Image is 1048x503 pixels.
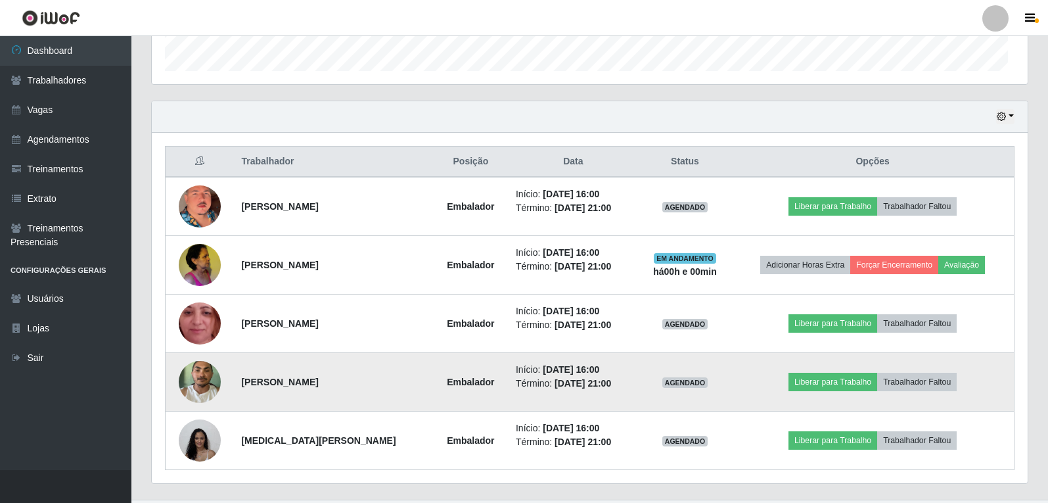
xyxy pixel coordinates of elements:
[653,266,717,277] strong: há 00 h e 00 min
[555,378,611,389] time: [DATE] 21:00
[543,306,599,316] time: [DATE] 16:00
[179,354,221,410] img: 1737051124467.jpeg
[241,435,396,446] strong: [MEDICAL_DATA][PERSON_NAME]
[938,256,985,274] button: Avaliação
[508,147,639,178] th: Data
[447,377,494,387] strong: Embalador
[877,314,957,333] button: Trabalhador Faltou
[877,373,957,391] button: Trabalhador Faltou
[516,304,631,318] li: Início:
[516,260,631,274] li: Término:
[447,318,494,329] strong: Embalador
[543,423,599,433] time: [DATE] 16:00
[516,246,631,260] li: Início:
[447,201,494,212] strong: Embalador
[447,260,494,270] strong: Embalador
[516,201,631,215] li: Término:
[241,201,318,212] strong: [PERSON_NAME]
[788,314,877,333] button: Liberar para Trabalho
[654,253,716,264] span: EM ANDAMENTO
[543,364,599,375] time: [DATE] 16:00
[555,320,611,330] time: [DATE] 21:00
[555,437,611,447] time: [DATE] 21:00
[516,363,631,377] li: Início:
[877,197,957,216] button: Trabalhador Faltou
[639,147,732,178] th: Status
[555,261,611,272] time: [DATE] 21:00
[662,377,708,388] span: AGENDADO
[555,203,611,213] time: [DATE] 21:00
[22,10,80,26] img: CoreUI Logo
[516,187,631,201] li: Início:
[662,202,708,212] span: AGENDADO
[731,147,1014,178] th: Opções
[788,373,877,391] button: Liberar para Trabalho
[662,319,708,329] span: AGENDADO
[543,247,599,258] time: [DATE] 16:00
[662,436,708,446] span: AGENDADO
[241,318,318,329] strong: [PERSON_NAME]
[516,435,631,449] li: Término:
[516,318,631,332] li: Término:
[241,377,318,387] strong: [PERSON_NAME]
[760,256,850,274] button: Adicionar Horas Extra
[179,419,221,462] img: 1745229260495.jpeg
[788,431,877,450] button: Liberar para Trabalho
[179,174,221,240] img: 1713385145803.jpeg
[233,147,433,178] th: Trabalhador
[543,189,599,199] time: [DATE] 16:00
[788,197,877,216] button: Liberar para Trabalho
[179,237,221,293] img: 1739839717367.jpeg
[434,147,508,178] th: Posição
[877,431,957,450] button: Trabalhador Faltou
[179,277,221,370] img: 1736442244800.jpeg
[516,377,631,391] li: Término:
[447,435,494,446] strong: Embalador
[516,421,631,435] li: Início:
[850,256,938,274] button: Forçar Encerramento
[241,260,318,270] strong: [PERSON_NAME]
